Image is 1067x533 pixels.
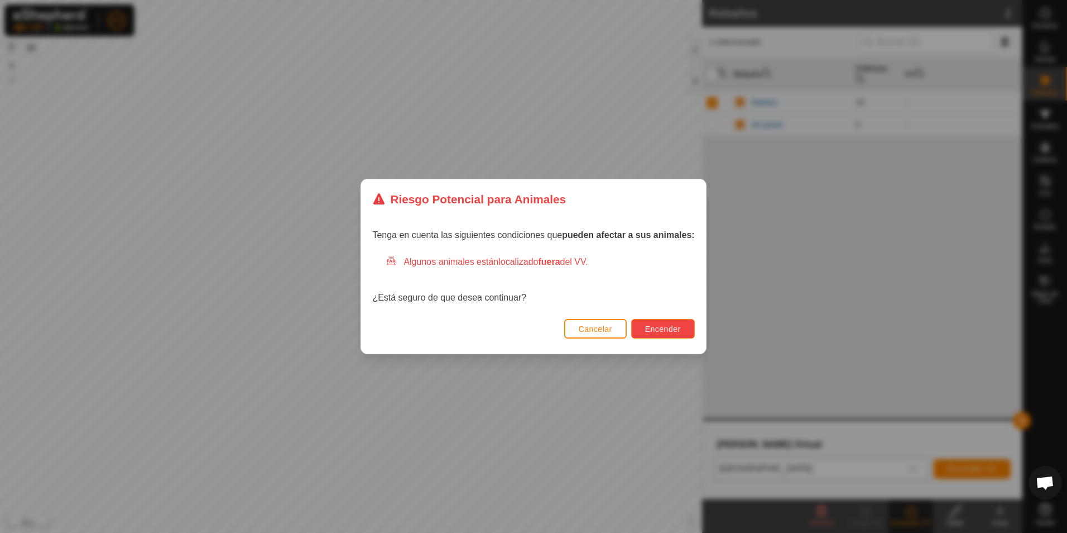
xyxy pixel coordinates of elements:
div: Algunos animales están [386,255,694,269]
button: Encender [631,319,695,339]
div: Riesgo Potencial para Animales [372,191,566,208]
span: Encender [645,325,681,334]
button: Cancelar [564,319,627,339]
div: Chat abierto [1028,466,1062,499]
span: localizado del VV. [498,257,588,266]
strong: fuera [538,257,560,266]
span: Cancelar [579,325,612,334]
span: Tenga en cuenta las siguientes condiciones que [372,230,694,240]
div: ¿Está seguro de que desea continuar? [372,255,694,304]
strong: pueden afectar a sus animales: [562,230,694,240]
